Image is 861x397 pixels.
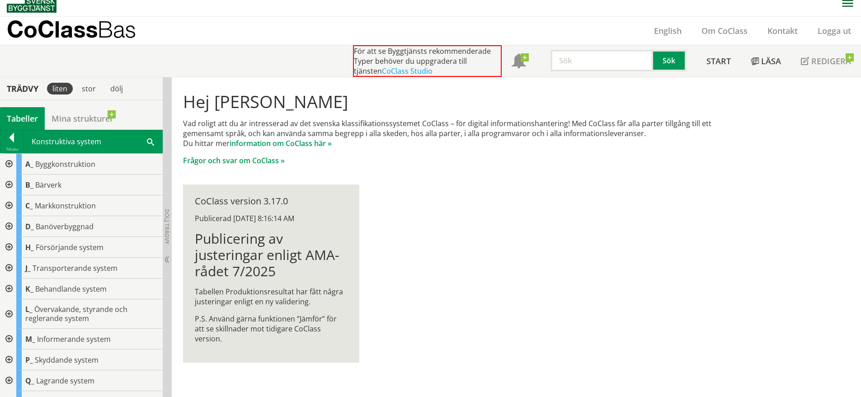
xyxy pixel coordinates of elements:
[230,138,332,148] a: information om CoClass här »
[35,284,107,294] span: Behandlande system
[35,159,95,169] span: Byggkonstruktion
[25,263,31,273] span: J_
[741,45,791,77] a: Läsa
[35,180,61,190] span: Bärverk
[7,17,155,45] a: CoClassBas
[25,376,34,386] span: Q_
[761,56,781,66] span: Läsa
[195,196,347,206] div: CoClass version 3.17.0
[25,242,34,252] span: H_
[706,56,731,66] span: Start
[98,16,136,43] span: Bas
[163,209,171,244] span: Dölj trädvy
[382,66,433,76] a: CoClass Studio
[45,107,120,130] a: Mina strukturer
[757,25,808,36] a: Kontakt
[25,355,33,365] span: P_
[195,213,347,223] div: Publicerad [DATE] 8:16:14 AM
[25,334,35,344] span: M_
[147,137,154,146] span: Sök i tabellen
[25,159,33,169] span: A_
[696,45,741,77] a: Start
[195,231,347,279] h1: Publicering av justeringar enligt AMA-rådet 7/2025
[24,130,162,153] div: Konstruktiva system
[353,45,502,77] div: För att se Byggtjänsts rekommenderade Typer behöver du uppgradera till tjänsten
[25,304,127,323] span: Övervakande, styrande och reglerande system
[183,91,739,111] h1: Hej [PERSON_NAME]
[653,50,687,71] button: Sök
[35,355,99,365] span: Skyddande system
[0,146,23,153] div: Tillbaka
[25,284,33,294] span: K_
[37,334,111,344] span: Informerande system
[512,55,526,69] span: Notifikationer
[36,376,94,386] span: Lagrande system
[183,118,739,148] p: Vad roligt att du är intresserad av det svenska klassifikationssystemet CoClass – för digital inf...
[25,222,34,232] span: D_
[25,201,33,211] span: C_
[811,56,851,66] span: Redigera
[195,314,347,344] p: P.S. Använd gärna funktionen ”Jämför” för att se skillnader mot tidigare CoClass version.
[808,25,861,36] a: Logga ut
[195,287,347,307] p: Tabellen Produktionsresultat har fått några justeringar enligt en ny validering.
[25,304,33,314] span: L_
[36,242,104,252] span: Försörjande system
[644,25,692,36] a: English
[35,201,96,211] span: Markkonstruktion
[183,156,285,165] a: Frågor och svar om CoClass »
[33,263,118,273] span: Transporterande system
[25,180,33,190] span: B_
[36,222,94,232] span: Banöverbyggnad
[47,83,73,95] div: liten
[76,83,101,95] div: stor
[2,84,43,94] div: Trädvy
[105,83,128,95] div: dölj
[692,25,757,36] a: Om CoClass
[550,50,653,71] input: Sök
[791,45,861,77] a: Redigera
[7,24,136,34] p: CoClass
